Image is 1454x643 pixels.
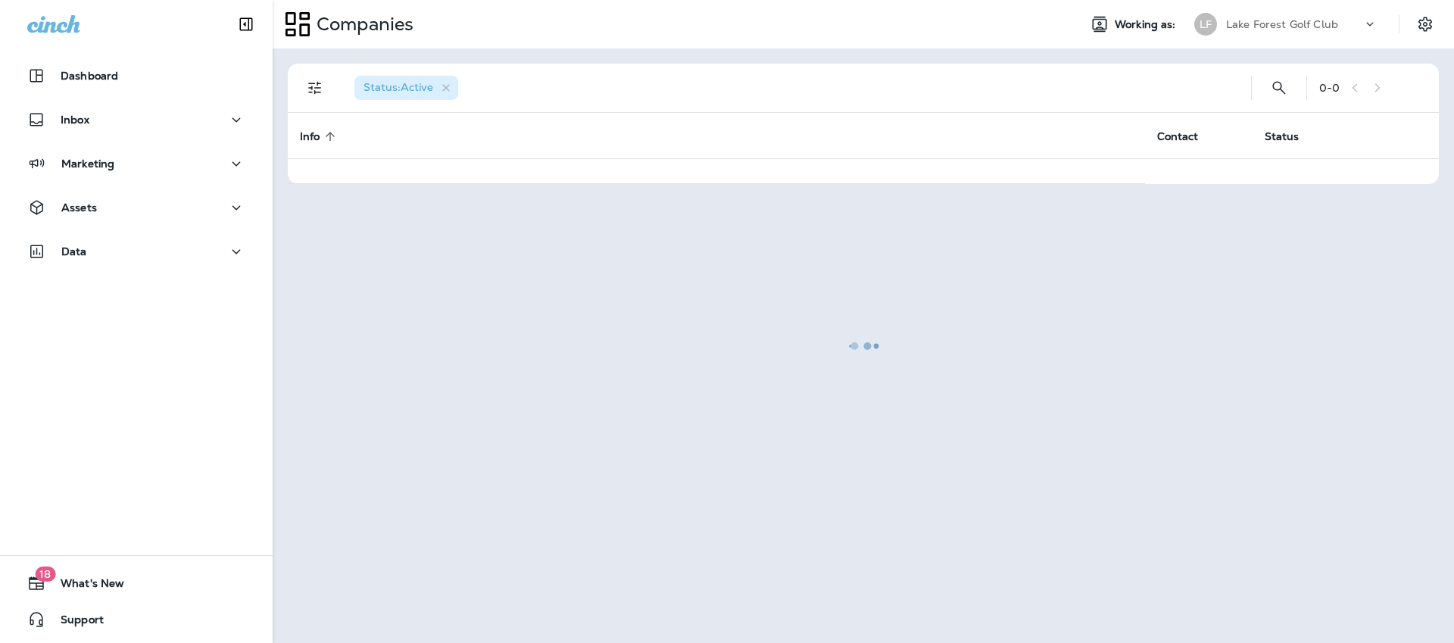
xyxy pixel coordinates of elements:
[1412,11,1439,38] button: Settings
[15,192,257,223] button: Assets
[15,61,257,91] button: Dashboard
[45,577,124,595] span: What's New
[45,613,104,632] span: Support
[1226,18,1338,30] p: Lake Forest Golf Club
[61,114,89,126] p: Inbox
[15,568,257,598] button: 18What's New
[61,245,87,258] p: Data
[225,9,267,39] button: Collapse Sidebar
[15,148,257,179] button: Marketing
[1194,13,1217,36] div: LF
[15,604,257,635] button: Support
[310,13,413,36] p: Companies
[35,567,55,582] span: 18
[15,236,257,267] button: Data
[15,105,257,135] button: Inbox
[1115,18,1179,31] span: Working as:
[61,158,114,170] p: Marketing
[61,70,118,82] p: Dashboard
[61,201,97,214] p: Assets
